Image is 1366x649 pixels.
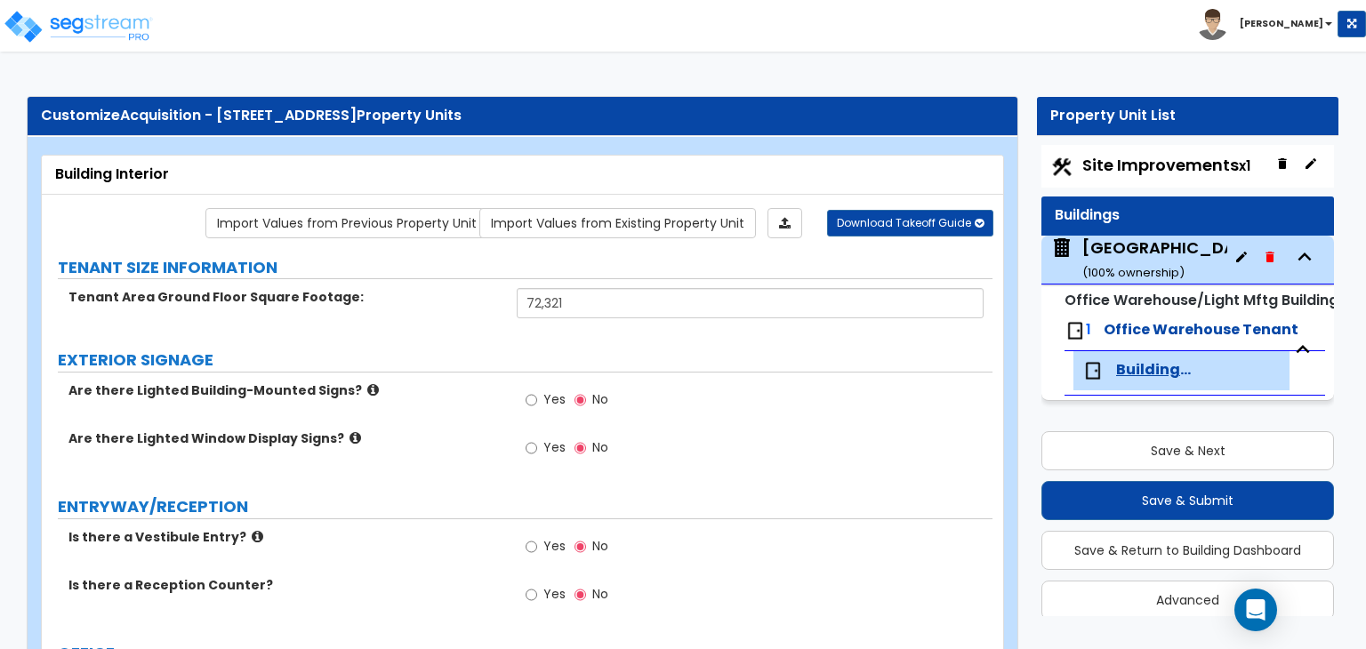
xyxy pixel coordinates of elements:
img: Construction.png [1050,156,1073,179]
a: Import the dynamic attribute values from existing properties. [479,208,756,238]
input: Yes [526,390,537,410]
label: Is there a Vestibule Entry? [68,528,503,546]
div: Property Unit List [1050,106,1325,126]
label: Are there Lighted Building-Mounted Signs? [68,381,503,399]
div: Open Intercom Messenger [1234,589,1277,631]
span: No [592,585,608,603]
input: No [575,438,586,458]
span: Download Takeoff Guide [837,215,971,230]
label: EXTERIOR SIGNAGE [58,349,992,372]
div: Buildings [1055,205,1321,226]
span: Site Improvements [1082,154,1250,176]
img: avatar.png [1197,9,1228,40]
label: Are there Lighted Window Display Signs? [68,429,503,447]
button: Advanced [1041,581,1334,620]
span: No [592,537,608,555]
a: Import the dynamic attributes value through Excel sheet [767,208,802,238]
i: click for more info! [367,383,379,397]
img: building.svg [1050,236,1073,260]
label: Is there a Reception Counter? [68,576,503,594]
img: door.png [1065,320,1086,341]
span: Main Building [1050,236,1227,282]
input: No [575,390,586,410]
small: Office Warehouse/Light Mftg Building [1065,290,1338,310]
img: door.png [1082,360,1104,381]
span: No [592,390,608,408]
input: Yes [526,585,537,605]
a: Import the dynamic attribute values from previous properties. [205,208,488,238]
span: Office Warehouse Tenant [1104,319,1298,340]
span: Acquisition - [STREET_ADDRESS] [120,105,357,125]
img: logo_pro_r.png [3,9,154,44]
button: Save & Return to Building Dashboard [1041,531,1334,570]
input: Yes [526,438,537,458]
label: TENANT SIZE INFORMATION [58,256,992,279]
div: Building Interior [55,164,990,185]
button: Save & Next [1041,431,1334,470]
input: No [575,537,586,557]
span: Building Interior [1116,360,1192,381]
button: Download Takeoff Guide [827,210,993,236]
span: Yes [543,537,566,555]
label: Tenant Area Ground Floor Square Footage: [68,288,503,306]
b: [PERSON_NAME] [1240,17,1323,30]
i: click for more info! [350,431,361,445]
div: Customize Property Units [41,106,1004,126]
span: Yes [543,390,566,408]
span: No [592,438,608,456]
span: 1 [1086,319,1091,340]
small: ( 100 % ownership) [1082,264,1185,281]
label: ENTRYWAY/RECEPTION [58,495,992,518]
small: x1 [1239,156,1250,175]
input: Yes [526,537,537,557]
input: No [575,585,586,605]
i: click for more info! [252,530,263,543]
button: Save & Submit [1041,481,1334,520]
span: Yes [543,438,566,456]
span: Yes [543,585,566,603]
div: [GEOGRAPHIC_DATA] [1082,236,1265,282]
